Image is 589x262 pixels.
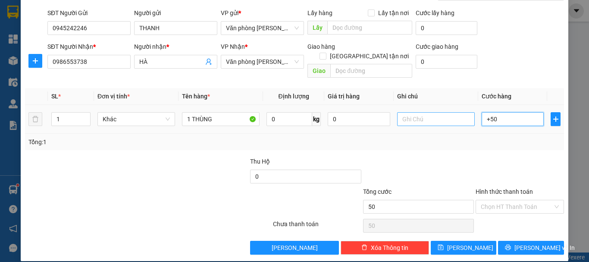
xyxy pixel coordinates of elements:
[134,42,217,51] div: Người nhận
[4,54,97,87] b: GỬI : Văn phòng [PERSON_NAME]
[498,241,564,255] button: printer[PERSON_NAME] và In
[50,32,56,38] span: phone
[272,243,318,253] span: [PERSON_NAME]
[50,6,122,16] b: [PERSON_NAME]
[221,43,245,50] span: VP Nhận
[482,93,511,100] span: Cước hàng
[371,243,408,253] span: Xóa Thông tin
[50,21,56,28] span: environment
[28,54,42,68] button: plus
[363,188,392,195] span: Tổng cước
[278,93,309,100] span: Định lượng
[307,43,335,50] span: Giao hàng
[226,22,299,35] span: Văn phòng Tắc Vân
[431,241,497,255] button: save[PERSON_NAME]
[330,64,412,78] input: Dọc đường
[28,137,228,147] div: Tổng: 1
[103,113,170,126] span: Khác
[307,64,330,78] span: Giao
[205,58,212,65] span: user-add
[272,219,362,234] div: Chưa thanh toán
[250,158,270,165] span: Thu Hộ
[250,241,338,255] button: [PERSON_NAME]
[416,21,477,35] input: Cước lấy hàng
[182,112,260,126] input: VD: Bàn, Ghế
[551,116,560,123] span: plus
[394,88,478,105] th: Ghi chú
[51,93,58,100] span: SL
[397,112,475,126] input: Ghi Chú
[182,93,210,100] span: Tên hàng
[4,19,164,30] li: 85 [PERSON_NAME]
[226,55,299,68] span: Văn phòng Hồ Chí Minh
[476,188,533,195] label: Hình thức thanh toán
[307,21,327,35] span: Lấy
[97,93,130,100] span: Đơn vị tính
[375,8,412,18] span: Lấy tận nơi
[134,8,217,18] div: Người gửi
[328,93,360,100] span: Giá trị hàng
[307,9,332,16] span: Lấy hàng
[341,241,429,255] button: deleteXóa Thông tin
[447,243,493,253] span: [PERSON_NAME]
[4,30,164,41] li: 02839.63.63.63
[312,112,321,126] span: kg
[438,244,444,251] span: save
[551,112,561,126] button: plus
[505,244,511,251] span: printer
[361,244,367,251] span: delete
[221,8,304,18] div: VP gửi
[416,9,454,16] label: Cước lấy hàng
[28,112,42,126] button: delete
[327,21,412,35] input: Dọc đường
[416,43,458,50] label: Cước giao hàng
[328,112,390,126] input: 0
[514,243,575,253] span: [PERSON_NAME] và In
[416,55,477,69] input: Cước giao hàng
[47,8,131,18] div: SĐT Người Gửi
[29,57,42,64] span: plus
[326,51,412,61] span: [GEOGRAPHIC_DATA] tận nơi
[47,42,131,51] div: SĐT Người Nhận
